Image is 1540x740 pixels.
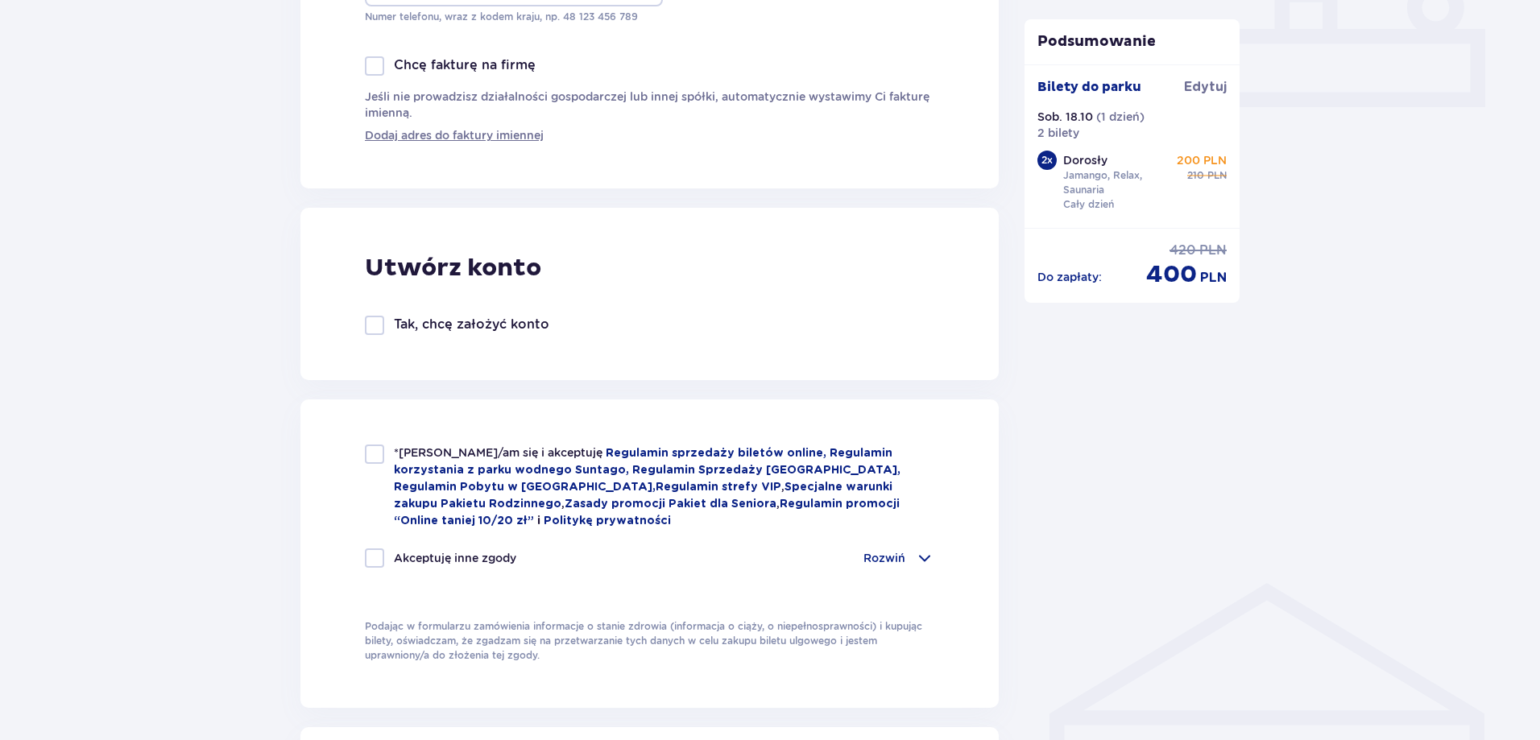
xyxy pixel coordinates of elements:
[365,89,934,121] p: Jeśli nie prowadzisz działalności gospodarczej lub innej spółki, automatycznie wystawimy Ci faktu...
[1037,109,1093,125] p: Sob. 18.10
[1037,125,1079,141] p: 2 bilety
[632,465,900,476] a: Regulamin Sprzedaży [GEOGRAPHIC_DATA],
[1169,242,1196,259] span: 420
[1096,109,1145,125] p: ( 1 dzień )
[863,550,905,566] p: Rozwiń
[656,482,781,493] a: Regulamin strefy VIP
[1177,152,1227,168] p: 200 PLN
[544,515,671,527] a: Politykę prywatności
[606,448,830,459] a: Regulamin sprzedaży biletów online,
[1063,197,1114,212] p: Cały dzień
[1063,168,1174,197] p: Jamango, Relax, Saunaria
[365,253,541,283] p: Utwórz konto
[1146,259,1197,290] span: 400
[565,498,776,510] a: Zasady promocji Pakiet dla Seniora
[1063,152,1107,168] p: Dorosły
[1207,168,1227,183] span: PLN
[1187,168,1204,183] span: 210
[1199,242,1227,259] span: PLN
[365,10,663,24] p: Numer telefonu, wraz z kodem kraju, np. 48 ​123 ​456 ​789
[537,515,544,527] span: i
[1037,78,1141,96] p: Bilety do parku
[365,619,934,663] p: Podając w formularzu zamówienia informacje o stanie zdrowia (informacja o ciąży, o niepełnosprawn...
[1200,269,1227,287] span: PLN
[394,444,934,529] p: , , ,
[394,316,549,333] p: Tak, chcę założyć konto
[1025,32,1240,52] p: Podsumowanie
[394,550,516,566] p: Akceptuję inne zgody
[1037,269,1102,285] p: Do zapłaty :
[394,56,536,74] p: Chcę fakturę na firmę
[394,446,606,459] span: *[PERSON_NAME]/am się i akceptuję
[365,127,544,143] a: Dodaj adres do faktury imiennej
[1184,78,1227,96] span: Edytuj
[1037,151,1057,170] div: 2 x
[394,482,656,493] a: Regulamin Pobytu w [GEOGRAPHIC_DATA],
